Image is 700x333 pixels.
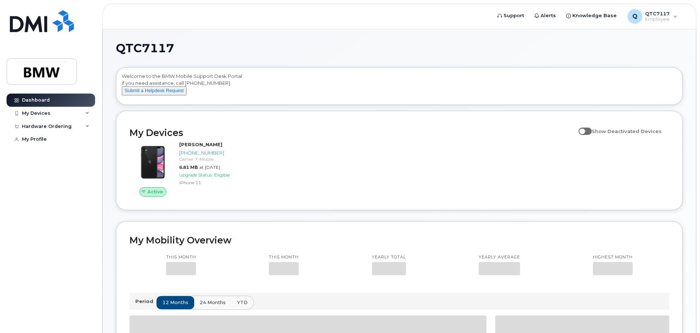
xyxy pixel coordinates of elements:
p: Highest month [593,254,633,260]
span: Upgrade Status: [179,172,213,178]
a: Submit a Helpdesk Request [122,87,187,93]
p: This month [269,254,299,260]
span: 6.81 MB [179,164,198,170]
span: Show Deactivated Devices [592,128,662,134]
p: Yearly average [479,254,520,260]
span: QTC7117 [116,43,174,54]
span: at [DATE] [199,164,220,170]
span: Eligible [214,172,230,178]
a: Active[PERSON_NAME][PHONE_NUMBER]Carrier: T-Mobile6.81 MBat [DATE]Upgrade Status:EligibleiPhone 11 [129,141,258,197]
button: Submit a Helpdesk Request [122,86,187,95]
strong: [PERSON_NAME] [179,141,222,147]
p: Period [135,298,156,305]
div: [PHONE_NUMBER] [179,150,255,156]
h2: My Devices [129,127,575,138]
input: Show Deactivated Devices [579,124,584,130]
span: YTD [237,299,248,306]
span: 24 months [200,299,226,306]
div: iPhone 11 [179,179,255,186]
img: iPhone_11.jpg [135,145,170,180]
div: Welcome to the BMW Mobile Support Desk Portal If you need assistance, call [PHONE_NUMBER]. [122,73,677,102]
p: This month [166,254,196,260]
h2: My Mobility Overview [129,235,669,246]
div: Carrier: T-Mobile [179,156,255,162]
p: Yearly total [372,254,406,260]
span: Active [147,188,163,195]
